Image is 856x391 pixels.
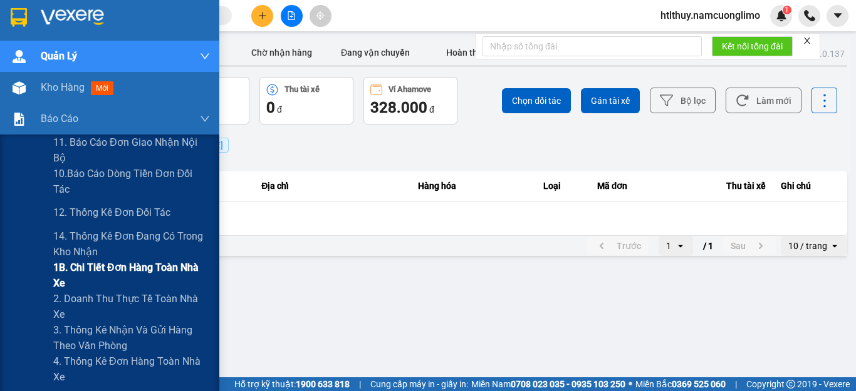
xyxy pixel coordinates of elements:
button: Ví Ahamove328.000 đ [363,77,457,124]
input: Selected 10 / trang. [828,240,830,252]
span: 1 [785,6,789,14]
span: 0 [266,99,275,116]
span: ⚪️ [629,382,632,387]
input: Nhập số tổng đài [483,36,702,56]
span: Chọn đối tác [512,94,561,107]
button: Chọn đối tác [502,88,571,113]
button: Bộ lọc [650,88,716,113]
span: aim [316,11,325,20]
span: Hỗ trợ kỹ thuật: [234,377,350,391]
span: 10.Báo cáo dòng tiền đơn đối tác [53,166,210,197]
th: Loại [536,171,589,201]
div: Ví Ahamove [389,85,431,94]
span: 2. Doanh thu thực tế toàn nhà xe [53,291,210,322]
svg: open [676,241,686,251]
img: icon-new-feature [776,10,787,21]
div: Không có dữ liệu [57,212,837,225]
span: Kho hàng [41,81,85,93]
div: 1 [666,240,671,252]
span: Báo cáo [41,111,78,126]
span: 11. Báo cáo đơn giao nhận nội bộ [53,135,210,166]
svg: open [830,241,840,251]
div: 10 / trang [788,240,827,252]
button: file-add [281,5,303,27]
span: 12. Thống kê đơn đối tác [53,205,170,220]
span: Cung cấp máy in - giấy in: [370,377,468,391]
img: warehouse-icon [13,81,26,94]
button: Hoàn thành [422,40,516,65]
img: logo-vxr [11,8,27,27]
span: 4. Thống kê đơn hàng toàn nhà xe [53,353,210,385]
span: | [359,377,361,391]
button: previous page. current page 1 / 1 [587,236,649,255]
span: Miền Bắc [635,377,726,391]
span: copyright [786,380,795,388]
button: aim [310,5,331,27]
sup: 1 [783,6,791,14]
span: 14. Thống kê đơn đang có trong kho nhận [53,228,210,260]
img: solution-icon [13,113,26,126]
button: Đang vận chuyển [328,40,422,65]
span: / 1 [703,238,713,253]
span: Kết nối tổng đài [722,39,783,53]
button: Gán tài xế [581,88,640,113]
span: down [200,114,210,124]
button: next page. current page 1 / 1 [723,236,776,255]
span: 328.000 [370,99,427,116]
th: Ghi chú [773,171,847,201]
span: | [735,377,737,391]
button: Làm mới [726,88,801,113]
button: Thu tài xế0 đ [259,77,353,124]
strong: 0708 023 035 - 0935 103 250 [511,379,625,389]
span: plus [258,11,267,20]
th: Địa chỉ [254,171,410,201]
th: Hàng hóa [410,171,536,201]
strong: 0369 525 060 [672,379,726,389]
img: warehouse-icon [13,50,26,63]
span: caret-down [832,10,843,21]
span: Quản Lý [41,48,77,64]
span: mới [91,81,113,95]
span: file-add [287,11,296,20]
th: Mã đơn [590,171,684,201]
div: Thu tài xế [284,85,320,94]
div: đ [370,98,451,118]
div: Thu tài xế [691,178,766,193]
strong: 1900 633 818 [296,379,350,389]
button: Kết nối tổng đài [712,36,793,56]
button: plus [251,5,273,27]
button: caret-down [827,5,848,27]
span: Gán tài xế [591,94,630,107]
span: htlthuy.namcuonglimo [650,8,770,23]
div: đ [266,98,347,118]
span: close [803,36,812,45]
img: phone-icon [804,10,815,21]
span: 3. Thống kê nhận và gửi hàng theo văn phòng [53,322,210,353]
span: Miền Nam [471,377,625,391]
span: down [200,51,210,61]
button: Chờ nhận hàng [234,40,328,65]
span: 1B. Chi tiết đơn hàng toàn nhà xe [53,260,210,291]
